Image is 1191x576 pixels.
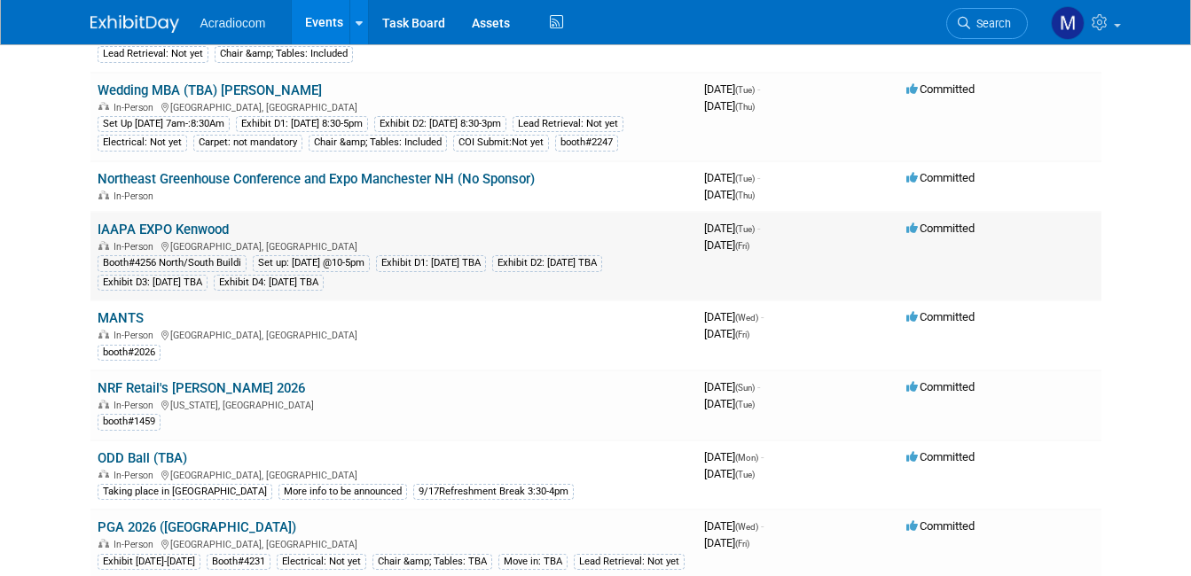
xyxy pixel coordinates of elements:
span: Committed [906,450,975,463]
div: Set Up [DATE] 7am-:8:30Am [98,116,230,132]
span: Acradiocom [200,16,266,30]
span: In-Person [114,241,159,253]
div: [GEOGRAPHIC_DATA], [GEOGRAPHIC_DATA] [98,99,690,113]
span: [DATE] [704,99,755,113]
div: [GEOGRAPHIC_DATA], [GEOGRAPHIC_DATA] [98,327,690,341]
span: In-Person [114,539,159,550]
a: Search [946,8,1028,39]
span: [DATE] [704,380,760,393]
div: Electrical: Not yet [277,554,366,570]
span: [DATE] [704,310,764,323]
div: booth#1459 [98,414,161,430]
a: NRF Retail's [PERSON_NAME] 2026 [98,380,305,396]
div: Taking place in [GEOGRAPHIC_DATA] [98,484,272,500]
div: More info to be announced [278,484,407,500]
span: (Tue) [735,400,755,409]
img: In-Person Event [98,330,109,339]
div: Lead Retrieval: Not yet [574,554,685,570]
span: [DATE] [704,467,755,480]
img: ExhibitDay [90,15,179,33]
div: Exhibit D3: [DATE] TBA [98,275,208,291]
span: [DATE] [704,238,749,252]
div: Lead Retrieval: Not yet [98,46,208,62]
div: Chair &amp; Tables: Included [215,46,353,62]
span: [DATE] [704,327,749,340]
img: In-Person Event [98,102,109,111]
span: (Tue) [735,470,755,479]
span: Committed [906,82,975,96]
span: (Sun) [735,383,755,393]
span: In-Person [114,102,159,113]
span: Committed [906,222,975,235]
a: ODD Ball (TBA) [98,450,187,466]
div: 9/17Refreshment Break 3:30-4pm [413,484,574,500]
span: - [757,222,760,235]
div: COI Submit:Not yet [453,135,549,151]
img: In-Person Event [98,241,109,250]
span: (Tue) [735,224,755,234]
span: (Fri) [735,539,749,549]
span: (Thu) [735,191,755,200]
div: Exhibit D1: [DATE] TBA [376,255,486,271]
span: (Wed) [735,313,758,323]
a: Wedding MBA (TBA) [PERSON_NAME] [98,82,322,98]
span: - [757,82,760,96]
span: (Tue) [735,85,755,95]
div: Exhibit [DATE]-[DATE] [98,554,200,570]
span: - [761,310,764,323]
div: [GEOGRAPHIC_DATA], [GEOGRAPHIC_DATA] [98,467,690,481]
span: [DATE] [704,397,755,410]
span: (Mon) [735,453,758,463]
span: [DATE] [704,171,760,184]
span: [DATE] [704,450,764,463]
div: Booth#4231 [207,554,270,570]
div: Lead Retrieval: Not yet [513,116,623,132]
span: [DATE] [704,536,749,549]
div: [US_STATE], [GEOGRAPHIC_DATA] [98,397,690,411]
span: Committed [906,380,975,393]
div: booth#2247 [555,135,618,151]
span: In-Person [114,330,159,341]
span: In-Person [114,400,159,411]
span: (Thu) [735,102,755,112]
span: (Fri) [735,330,749,339]
span: [DATE] [704,188,755,201]
div: booth#2026 [98,345,161,361]
div: Set up: [DATE] @10-5pm [253,255,370,271]
a: IAAPA EXPO Kenwood [98,222,229,237]
span: (Wed) [735,522,758,532]
div: Chair &amp; Tables: Included [309,135,447,151]
div: Move in: TBA [498,554,568,570]
div: Exhibit D2: [DATE] 8:30-3pm [374,116,506,132]
span: Committed [906,310,975,323]
div: Electrical: Not yet [98,135,187,151]
span: In-Person [114,191,159,202]
img: In-Person Event [98,470,109,479]
img: In-Person Event [98,539,109,548]
a: Northeast Greenhouse Conference and Expo Manchester NH (No Sponsor) [98,171,535,187]
span: - [757,171,760,184]
span: - [761,519,764,533]
a: MANTS [98,310,144,326]
img: Mike Pascuzzi [1051,6,1085,40]
span: In-Person [114,470,159,481]
div: Exhibit D1: [DATE] 8:30-5pm [236,116,368,132]
div: Exhibit D2: [DATE] TBA [492,255,602,271]
span: (Tue) [735,174,755,183]
span: - [761,450,764,463]
img: In-Person Event [98,191,109,199]
span: Committed [906,171,975,184]
div: Chair &amp; Tables: TBA [372,554,492,570]
img: In-Person Event [98,400,109,409]
div: [GEOGRAPHIC_DATA], [GEOGRAPHIC_DATA] [98,238,690,253]
span: [DATE] [704,222,760,235]
div: Booth#4256 North/South Buildi [98,255,247,271]
div: Exhibit D4: [DATE] TBA [214,275,324,291]
span: Search [970,17,1011,30]
div: Carpet: not mandatory [193,135,302,151]
span: Committed [906,519,975,533]
span: (Fri) [735,241,749,251]
a: PGA 2026 ([GEOGRAPHIC_DATA]) [98,519,296,535]
span: [DATE] [704,519,764,533]
span: [DATE] [704,82,760,96]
